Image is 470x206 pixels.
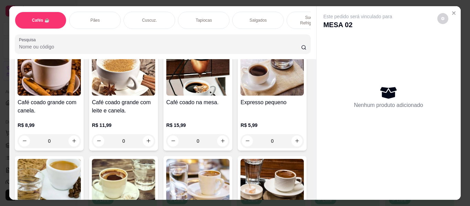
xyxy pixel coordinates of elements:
p: R$ 11,99 [92,122,155,129]
p: R$ 15,99 [166,122,229,129]
button: increase-product-quantity [68,135,79,147]
button: increase-product-quantity [143,135,154,147]
p: Cuscuz. [142,18,157,23]
img: product-image [18,159,81,202]
img: product-image [18,53,81,96]
p: R$ 8,99 [18,122,81,129]
h4: Café coado na mesa. [166,98,229,107]
img: product-image [241,159,304,202]
p: Salgados [249,18,267,23]
img: product-image [92,159,155,202]
img: product-image [166,159,229,202]
p: Nenhum produto adicionado [354,101,423,109]
p: Pães [90,18,100,23]
img: product-image [241,53,304,96]
button: increase-product-quantity [217,135,228,147]
img: product-image [166,53,229,96]
img: product-image [92,53,155,96]
p: Este pedido será vinculado para [323,13,392,20]
input: Pesquisa [19,43,301,50]
button: decrease-product-quantity [19,135,30,147]
label: Pesquisa [19,37,38,43]
button: Close [448,8,459,19]
p: Tapiocas [196,18,212,23]
h4: Expresso pequeno [241,98,304,107]
h4: Café coado grande com leite e canela. [92,98,155,115]
button: decrease-product-quantity [168,135,179,147]
button: decrease-product-quantity [437,13,448,24]
p: MESA 02 [323,20,392,30]
p: Sucos e Refrigerantes [292,15,332,26]
p: Cafés ☕ [32,18,50,23]
p: R$ 5,99 [241,122,304,129]
button: decrease-product-quantity [93,135,104,147]
button: decrease-product-quantity [242,135,253,147]
h4: Café coado grande com canela. [18,98,81,115]
button: increase-product-quantity [291,135,302,147]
